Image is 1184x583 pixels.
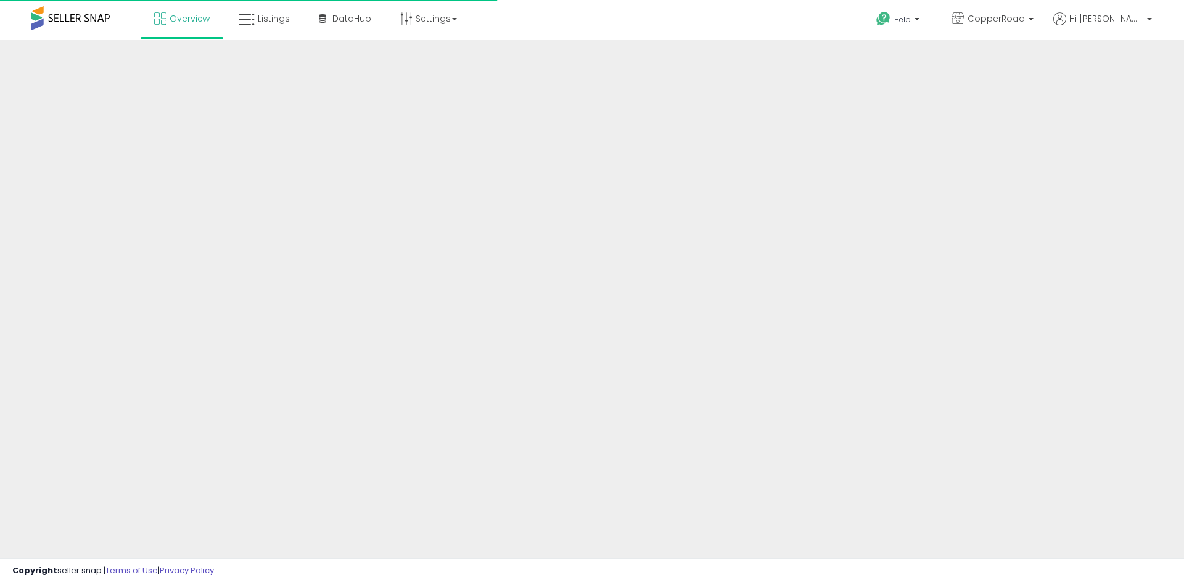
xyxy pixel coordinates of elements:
span: Help [894,14,911,25]
span: Hi [PERSON_NAME] [1069,12,1143,25]
span: CopperRoad [968,12,1025,25]
span: DataHub [332,12,371,25]
i: Get Help [876,11,891,27]
a: Hi [PERSON_NAME] [1053,12,1152,40]
a: Help [866,2,932,40]
span: Overview [170,12,210,25]
span: Listings [258,12,290,25]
